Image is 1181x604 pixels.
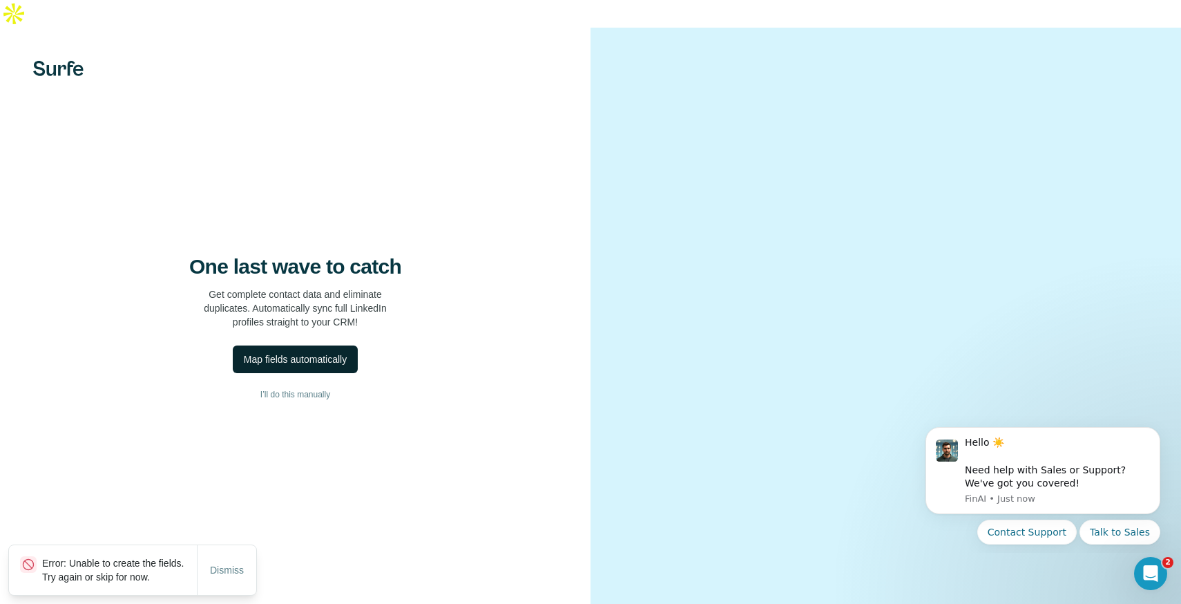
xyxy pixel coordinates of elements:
p: Get complete contact data and eliminate duplicates. Automatically sync full LinkedIn profiles str... [204,287,387,329]
img: Surfe's logo [33,61,84,76]
span: I’ll do this manually [260,388,330,401]
span: Dismiss [210,563,244,577]
h4: One last wave to catch [189,254,401,279]
iframe: Intercom notifications message [905,415,1181,553]
p: Error: Unable to create the fields. Try again or skip for now. [42,556,197,584]
button: I’ll do this manually [28,384,563,405]
iframe: Intercom live chat [1134,557,1167,590]
button: Dismiss [200,558,253,583]
div: Map fields automatically [244,352,347,366]
button: Map fields automatically [233,346,358,373]
span: 2 [1162,557,1173,568]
